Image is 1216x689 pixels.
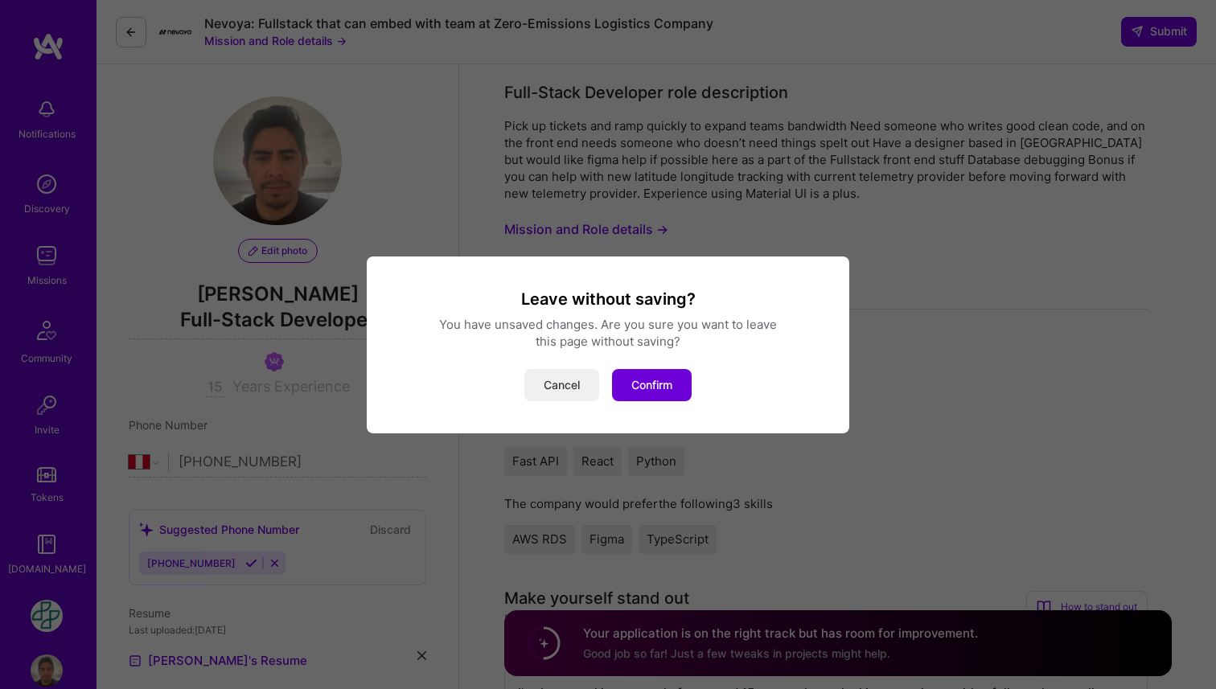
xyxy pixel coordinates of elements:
[386,333,830,350] div: this page without saving?
[386,289,830,310] h3: Leave without saving?
[524,369,599,401] button: Cancel
[612,369,692,401] button: Confirm
[386,316,830,333] div: You have unsaved changes. Are you sure you want to leave
[367,256,849,433] div: modal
